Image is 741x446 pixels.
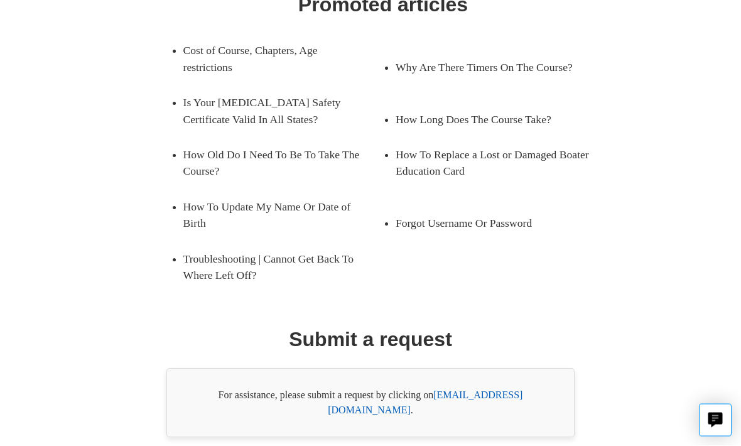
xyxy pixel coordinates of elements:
a: How To Update My Name Or Date of Birth [183,190,364,242]
a: Forgot Username Or Password [396,206,576,241]
a: How Old Do I Need To Be To Take The Course? [183,138,364,190]
a: How Long Does The Course Take? [396,102,576,138]
a: How To Replace a Lost or Damaged Boater Education Card [396,138,595,190]
a: Cost of Course, Chapters, Age restrictions [183,33,364,85]
a: Why Are There Timers On The Course? [396,50,576,85]
button: Live chat [699,404,732,437]
a: [EMAIL_ADDRESS][DOMAIN_NAME] [328,390,522,416]
a: Is Your [MEDICAL_DATA] Safety Certificate Valid In All States? [183,85,383,138]
h1: Submit a request [289,325,452,355]
a: Troubleshooting | Cannot Get Back To Where Left Off? [183,242,383,294]
div: For assistance, please submit a request by clicking on . [166,369,575,438]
